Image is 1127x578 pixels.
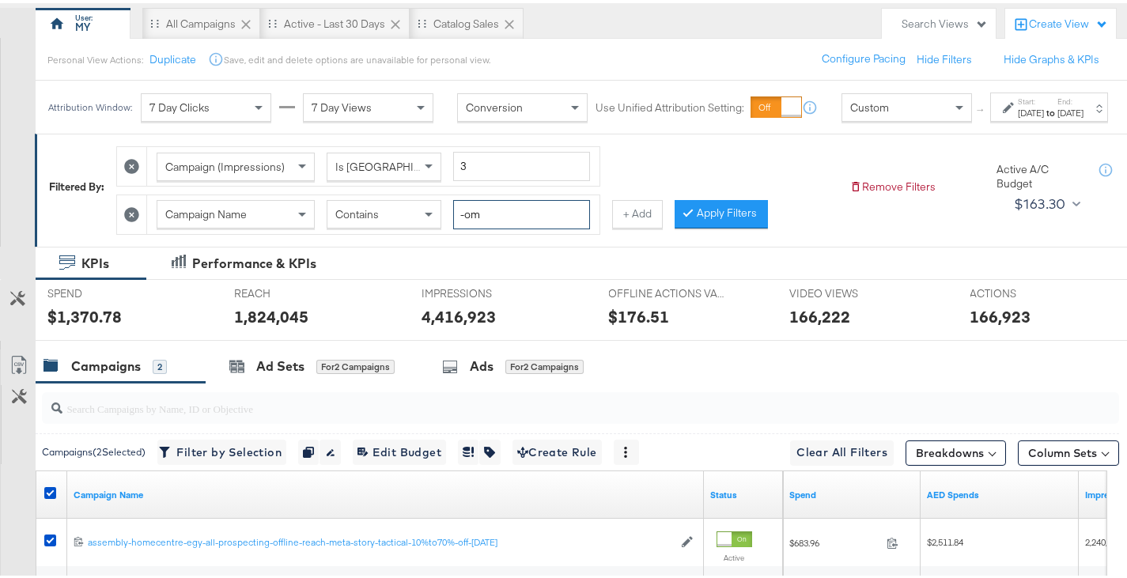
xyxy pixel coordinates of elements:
label: Use Unified Attribution Setting: [596,97,744,112]
input: Enter a search term [453,197,590,226]
button: Hide Graphs & KPIs [1004,49,1099,64]
button: Clear All Filters [790,437,894,463]
div: Drag to reorder tab [150,16,159,25]
button: Breakdowns [906,437,1006,463]
div: Campaigns ( 2 Selected) [42,442,146,456]
div: [DATE] [1057,104,1084,116]
div: 2 [153,357,167,371]
div: $163.30 [1014,189,1066,213]
span: SPEND [47,283,166,298]
label: End: [1057,93,1084,104]
input: Search Campaigns by Name, ID or Objective [62,383,1023,414]
div: Personal View Actions: [47,51,143,63]
span: Campaign Name [165,204,247,218]
button: Hide Filters [917,49,972,64]
div: for 2 Campaigns [505,357,584,371]
div: Performance & KPIs [192,251,316,270]
div: Search Views [902,13,988,28]
button: Configure Pacing [811,42,917,70]
span: Conversion [466,97,523,111]
span: VIDEO VIEWS [789,283,908,298]
span: ↑ [974,104,989,110]
div: Campaigns [71,354,141,372]
span: $683.96 [789,534,880,546]
button: Create Rule [512,436,602,462]
span: Contains [335,204,379,218]
span: 7 Day Views [312,97,372,111]
span: REACH [235,283,354,298]
button: Edit Budget [353,436,446,462]
button: $163.30 [1008,188,1084,213]
span: Create Rule [517,440,597,459]
a: assembly-homecentre-egy-all-prospecting-offline-reach-meta-story-tactical-10%to70%-off-[DATE] [88,533,673,546]
div: Active - Last 30 Days [284,13,385,28]
a: Your campaign name. [74,485,698,498]
a: The total amount spent to date. [789,485,914,498]
strong: to [1044,104,1057,115]
div: Ad Sets [256,354,304,372]
button: Filter by Selection [157,436,286,462]
div: [DATE] [1018,104,1044,116]
div: Catalog Sales [433,13,499,28]
button: Remove Filters [849,176,936,191]
div: 4,416,923 [422,302,496,325]
div: 166,222 [789,302,850,325]
span: $2,511.84 [927,533,963,545]
button: + Add [612,197,663,225]
span: Clear All Filters [796,440,887,459]
div: Filtered By: [49,176,104,191]
div: Create View [1029,13,1108,29]
span: Campaign (Impressions) [165,157,285,171]
div: Drag to reorder tab [418,16,426,25]
div: $176.51 [609,302,670,325]
div: 1,824,045 [235,302,309,325]
div: $1,370.78 [47,302,122,325]
button: Duplicate [149,49,196,64]
a: 3.6725 [927,485,1072,498]
div: MY [75,17,90,32]
span: IMPRESSIONS [422,283,540,298]
label: Start: [1018,93,1044,104]
span: Custom [850,97,889,111]
span: Edit Budget [357,440,441,459]
span: Filter by Selection [162,440,282,459]
a: Shows the current state of your Ad Campaign. [710,485,777,498]
div: All Campaigns [166,13,236,28]
div: for 2 Campaigns [316,357,395,371]
span: 2,240,411 [1085,533,1121,545]
div: Ads [470,354,494,372]
div: Attribution Window: [47,99,133,110]
div: 166,923 [970,302,1031,325]
span: Is [GEOGRAPHIC_DATA] [335,157,456,171]
span: ACTIONS [970,283,1089,298]
div: Active A/C Budget [997,159,1084,188]
button: Column Sets [1018,437,1119,463]
button: Apply Filters [675,197,768,225]
span: 7 Day Clicks [149,97,210,111]
span: OFFLINE ACTIONS VALUE [609,283,728,298]
label: Active [717,550,752,560]
div: KPIs [81,251,109,270]
div: Save, edit and delete options are unavailable for personal view. [224,51,490,63]
input: Enter a number [453,149,590,178]
div: Drag to reorder tab [268,16,277,25]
